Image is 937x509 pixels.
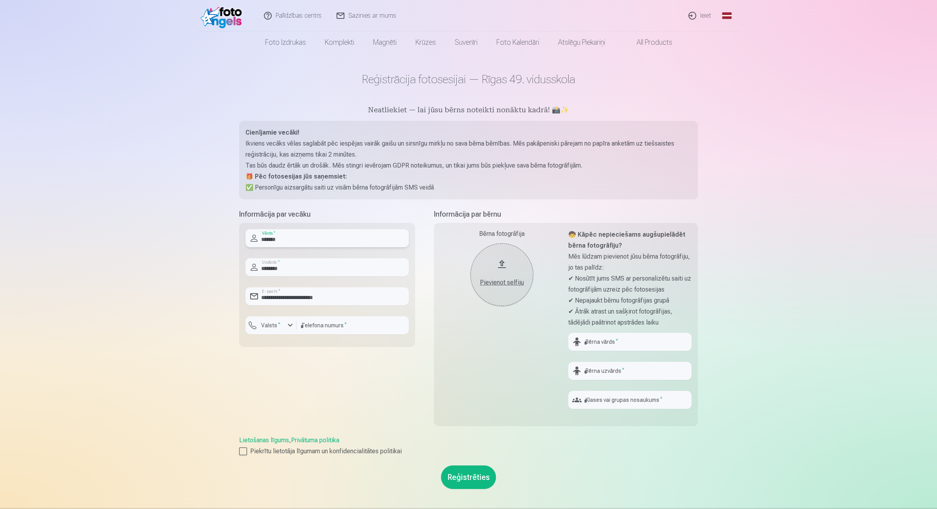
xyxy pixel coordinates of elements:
[201,3,246,28] img: /fa1
[568,231,685,249] strong: 🧒 Kāpēc nepieciešams augšupielādēt bērna fotogrāfiju?
[364,31,406,53] a: Magnēti
[434,209,698,220] h5: Informācija par bērnu
[239,105,698,116] h5: Neatliekiet — lai jūsu bērns noteikti nonāktu kadrā! 📸✨
[239,72,698,86] h1: Reģistrācija fotosesijai — Rīgas 49. vidusskola
[245,173,347,180] strong: 🎁 Pēc fotosesijas jūs saņemsiet:
[568,273,692,295] p: ✔ Nosūtīt jums SMS ar personalizētu saiti uz fotogrāfijām uzreiz pēc fotosesijas
[315,31,364,53] a: Komplekti
[445,31,487,53] a: Suvenīri
[478,278,525,287] div: Pievienot selfiju
[239,436,698,456] div: ,
[441,465,496,489] button: Reģistrēties
[245,129,299,136] strong: Cienījamie vecāki!
[568,251,692,273] p: Mēs lūdzam pievienot jūsu bērna fotogrāfiju, jo tas palīdz:
[256,31,315,53] a: Foto izdrukas
[440,229,564,239] div: Bērna fotogrāfija
[615,31,682,53] a: All products
[258,321,284,329] label: Valsts
[470,243,533,306] button: Pievienot selfiju
[245,182,692,193] p: ✅ Personīgu aizsargātu saiti uz visām bērna fotogrāfijām SMS veidā
[245,316,296,334] button: Valsts*
[487,31,549,53] a: Foto kalendāri
[239,447,698,456] label: Piekrītu lietotāja līgumam un konfidencialitātes politikai
[239,436,289,444] a: Lietošanas līgums
[245,160,692,171] p: Tas būs daudz ērtāk un drošāk. Mēs stingri ievērojam GDPR noteikumus, un tikai jums būs piekļuve ...
[239,209,415,220] h5: Informācija par vecāku
[406,31,445,53] a: Krūzes
[549,31,615,53] a: Atslēgu piekariņi
[568,295,692,306] p: ✔ Nepajaukt bērnu fotogrāfijas grupā
[245,138,692,160] p: Ikviens vecāks vēlas saglabāt pēc iespējas vairāk gaišu un sirsnīgu mirkļu no sava bērna bērnības...
[291,436,339,444] a: Privātuma politika
[568,306,692,328] p: ✔ Ātrāk atrast un sašķirot fotogrāfijas, tādējādi paātrinot apstrādes laiku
